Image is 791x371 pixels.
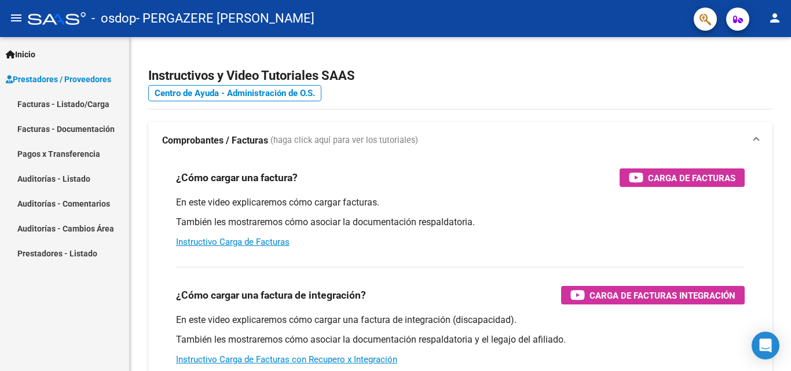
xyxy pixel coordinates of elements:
[176,170,298,186] h3: ¿Cómo cargar una factura?
[162,134,268,147] strong: Comprobantes / Facturas
[6,48,35,61] span: Inicio
[620,168,745,187] button: Carga de Facturas
[148,122,772,159] mat-expansion-panel-header: Comprobantes / Facturas (haga click aquí para ver los tutoriales)
[270,134,418,147] span: (haga click aquí para ver los tutoriales)
[648,171,735,185] span: Carga de Facturas
[561,286,745,304] button: Carga de Facturas Integración
[768,11,782,25] mat-icon: person
[176,237,290,247] a: Instructivo Carga de Facturas
[752,332,779,359] div: Open Intercom Messenger
[176,333,745,346] p: También les mostraremos cómo asociar la documentación respaldatoria y el legajo del afiliado.
[176,196,745,209] p: En este video explicaremos cómo cargar facturas.
[6,73,111,86] span: Prestadores / Proveedores
[148,85,321,101] a: Centro de Ayuda - Administración de O.S.
[176,287,366,303] h3: ¿Cómo cargar una factura de integración?
[176,216,745,229] p: También les mostraremos cómo asociar la documentación respaldatoria.
[589,288,735,303] span: Carga de Facturas Integración
[176,314,745,326] p: En este video explicaremos cómo cargar una factura de integración (discapacidad).
[9,11,23,25] mat-icon: menu
[148,65,772,87] h2: Instructivos y Video Tutoriales SAAS
[91,6,136,31] span: - osdop
[136,6,314,31] span: - PERGAZERE [PERSON_NAME]
[176,354,397,365] a: Instructivo Carga de Facturas con Recupero x Integración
